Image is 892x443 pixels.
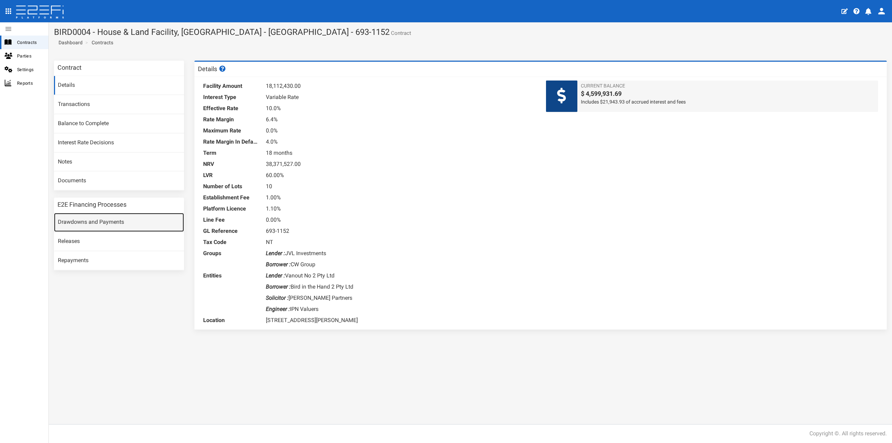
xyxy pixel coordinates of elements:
[390,31,411,36] small: Contract
[203,159,259,170] dt: NRV
[266,136,535,147] dd: 4.0%
[809,430,887,438] div: Copyright ©. All rights reserved.
[266,261,291,268] i: Borrower :
[266,147,535,159] dd: 18 months
[54,153,184,171] a: Notes
[266,159,535,170] dd: 38,371,527.00
[203,114,259,125] dt: Rate Margin
[54,95,184,114] a: Transactions
[54,28,887,37] h1: BIRD0004 - House & Land Facility, [GEOGRAPHIC_DATA] - [GEOGRAPHIC_DATA] - 693-1152
[266,192,535,203] dd: 1.00%
[92,39,113,46] a: Contracts
[203,125,259,136] dt: Maximum Rate
[56,40,83,45] span: Dashboard
[56,39,83,46] a: Dashboard
[266,304,535,315] dd: IPN Valuers
[266,306,290,312] i: Engineer :
[203,226,259,237] dt: GL Reference
[266,81,535,92] dd: 18,112,430.00
[54,213,184,232] a: Drawdowns and Payments
[266,214,535,226] dd: 0.00%
[17,79,43,87] span: Reports
[54,114,184,133] a: Balance to Complete
[203,237,259,248] dt: Tax Code
[203,136,259,147] dt: Rate Margin In Default
[266,92,535,103] dd: Variable Rate
[266,283,291,290] i: Borrower :
[17,38,43,46] span: Contracts
[54,76,184,95] a: Details
[581,82,875,89] span: Current Balance
[581,89,875,98] span: $ 4,599,931.69
[203,214,259,226] dt: Line Fee
[203,192,259,203] dt: Establishment Fee
[203,147,259,159] dt: Term
[203,270,259,281] dt: Entities
[266,114,535,125] dd: 6.4%
[54,133,184,152] a: Interest Rate Decisions
[266,281,535,292] dd: Bird in the Hand 2 Pty Ltd
[266,292,535,304] dd: [PERSON_NAME] Partners
[266,272,285,279] i: Lender :
[203,170,259,181] dt: LVR
[266,295,289,301] i: Solicitor :
[266,237,535,248] dd: NT
[203,248,259,259] dt: Groups
[266,259,535,270] dd: CW Group
[266,125,535,136] dd: 0.0%
[266,250,285,257] i: Lender :
[266,103,535,114] dd: 10.0%
[17,66,43,74] span: Settings
[266,270,535,281] dd: Vanout No 2 Pty Ltd
[266,248,535,259] dd: JVL Investments
[17,52,43,60] span: Parties
[266,170,535,181] dd: 60.00%
[266,181,535,192] dd: 10
[266,226,535,237] dd: 693-1152
[198,66,226,72] h3: Details
[203,92,259,103] dt: Interest Type
[54,171,184,190] a: Documents
[203,315,259,326] dt: Location
[57,64,82,71] h3: Contract
[203,203,259,214] dt: Platform Licence
[54,232,184,251] a: Releases
[203,103,259,114] dt: Effective Rate
[54,251,184,270] a: Repayments
[266,203,535,214] dd: 1.10%
[203,181,259,192] dt: Number of Lots
[266,315,535,326] dd: [STREET_ADDRESS][PERSON_NAME]
[203,81,259,92] dt: Facility Amount
[57,201,126,208] h3: E2E Financing Processes
[581,98,875,105] span: Includes $21,943.93 of accrued interest and fees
